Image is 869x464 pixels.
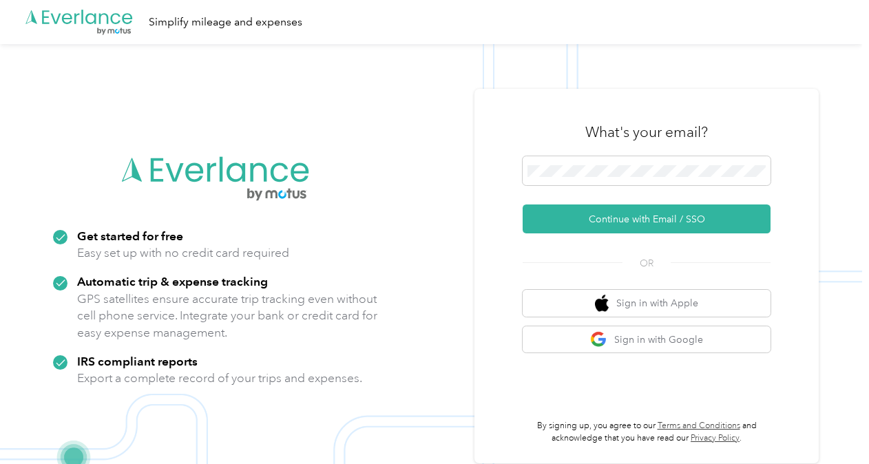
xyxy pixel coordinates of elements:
[622,256,671,271] span: OR
[77,291,378,341] p: GPS satellites ensure accurate trip tracking even without cell phone service. Integrate your bank...
[691,433,740,443] a: Privacy Policy
[658,421,740,431] a: Terms and Conditions
[523,290,771,317] button: apple logoSign in with Apple
[595,295,609,312] img: apple logo
[77,244,289,262] p: Easy set up with no credit card required
[77,274,268,288] strong: Automatic trip & expense tracking
[77,229,183,243] strong: Get started for free
[590,331,607,348] img: google logo
[77,370,362,387] p: Export a complete record of your trips and expenses.
[523,204,771,233] button: Continue with Email / SSO
[585,123,708,142] h3: What's your email?
[149,14,302,31] div: Simplify mileage and expenses
[523,326,771,353] button: google logoSign in with Google
[77,354,198,368] strong: IRS compliant reports
[523,420,771,444] p: By signing up, you agree to our and acknowledge that you have read our .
